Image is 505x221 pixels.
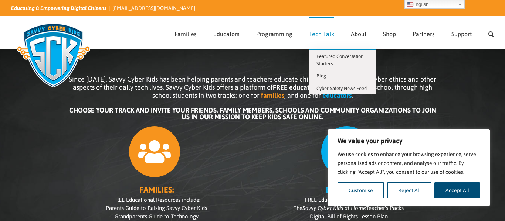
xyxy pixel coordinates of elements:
b: families [261,91,284,99]
a: Educators [213,17,240,49]
span: Blog [316,73,326,79]
span: FREE Educational Resources include: [112,197,200,203]
button: Customise [338,182,384,198]
i: Savvy Cyber Kids at Home [302,205,366,211]
span: Digital Bill of Rights Lesson Plan [310,213,388,220]
a: Cyber Safety News Feed [309,82,376,95]
span: Support [451,31,472,37]
nav: Main Menu [174,17,494,49]
a: Blog [309,70,376,82]
span: Partners [413,31,435,37]
b: FAMILIES: [139,185,174,194]
b: CHOOSE YOUR TRACK AND INVITE YOUR FRIENDS, FAMILY MEMBERS, SCHOOLS AND COMMUNITY ORGANIZATIONS TO... [69,106,436,121]
a: Support [451,17,472,49]
span: The Teacher’s Packs [294,205,404,211]
button: Reject All [387,182,432,198]
span: Since [DATE], Savvy Cyber Kids has been helping parents and teachers educate children in cyber sa... [69,75,436,99]
span: . [352,91,353,99]
span: Shop [383,31,396,37]
b: FREE educational resources [273,83,354,91]
span: About [351,31,366,37]
span: Families [174,31,197,37]
a: Families [174,17,197,49]
b: educators [322,91,352,99]
img: en [407,1,413,7]
a: Tech Talk [309,17,334,49]
span: Educators [213,31,240,37]
span: Featured Conversation Starters [316,53,363,66]
span: Tech Talk [309,31,334,37]
a: Programming [256,17,292,49]
a: Search [488,17,494,49]
button: Accept All [434,182,480,198]
a: Featured Conversation Starters [309,50,376,70]
a: Partners [413,17,435,49]
a: Shop [383,17,396,49]
p: We value your privacy [338,137,480,145]
span: Cyber Safety News Feed [316,86,367,91]
p: We use cookies to enhance your browsing experience, serve personalised ads or content, and analys... [338,150,480,176]
img: Savvy Cyber Kids Logo [11,18,96,92]
i: Educating & Empowering Digital Citizens [11,5,106,11]
a: About [351,17,366,49]
b: EDUCATORS: [326,185,372,194]
a: [EMAIL_ADDRESS][DOMAIN_NAME] [112,5,195,11]
span: FREE Educational Resources include: [305,197,393,203]
span: Programming [256,31,292,37]
span: Parents Guide to Raising Savvy Cyber Kids [106,205,207,211]
span: Grandparents Guide to Technology [115,213,199,220]
span: , and one for [284,91,321,99]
